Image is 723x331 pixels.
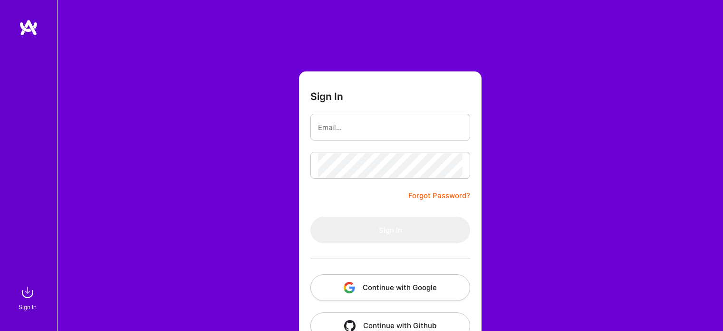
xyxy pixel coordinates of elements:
img: logo [19,19,38,36]
a: Forgot Password? [408,190,470,201]
a: sign inSign In [20,283,37,312]
button: Continue with Google [310,274,470,301]
div: Sign In [19,302,37,312]
img: sign in [18,283,37,302]
input: Email... [318,115,463,140]
button: Sign In [310,217,470,243]
img: icon [344,282,355,293]
h3: Sign In [310,90,343,102]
